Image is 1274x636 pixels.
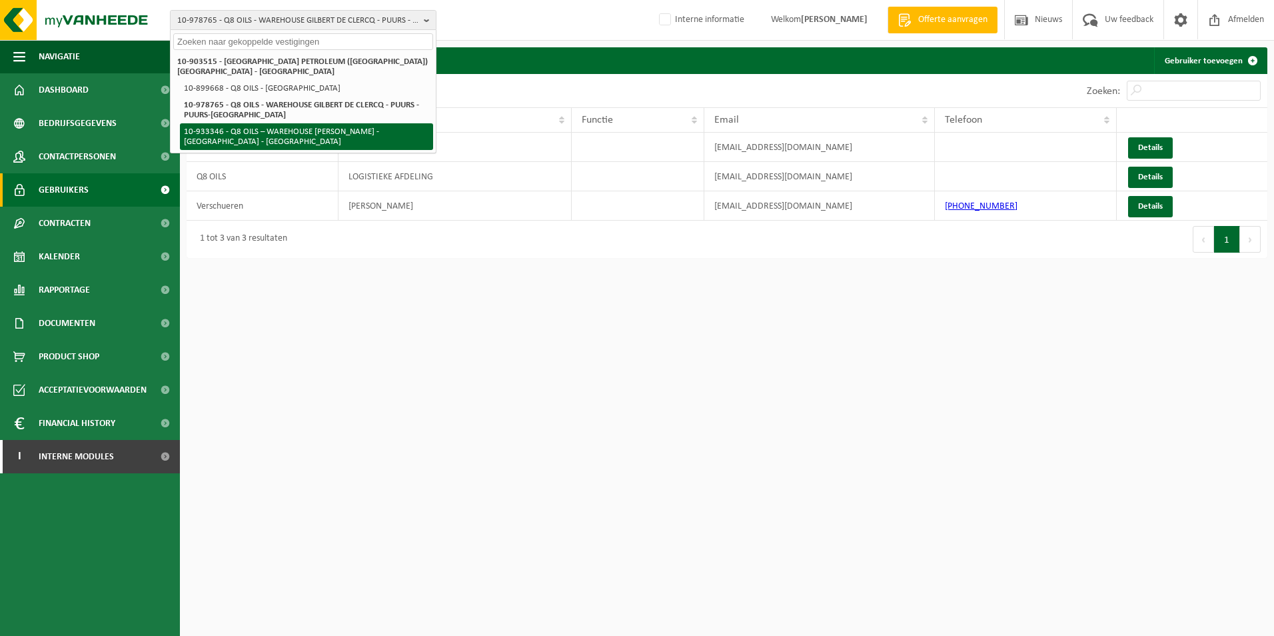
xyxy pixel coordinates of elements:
button: Next [1240,226,1261,253]
a: Offerte aanvragen [888,7,997,33]
span: 10-978765 - Q8 OILS - WAREHOUSE GILBERT DE CLERCQ - PUURS - PUURS-[GEOGRAPHIC_DATA] [177,11,418,31]
span: Functie [582,115,613,125]
span: Interne modules [39,440,114,473]
td: Verschueren [187,191,338,221]
button: Previous [1193,226,1214,253]
li: 10-978765 - Q8 OILS - WAREHOUSE GILBERT DE CLERCQ - PUURS - PUURS-[GEOGRAPHIC_DATA] [180,97,433,123]
button: 1 [1214,226,1240,253]
span: Product Shop [39,340,99,373]
span: Navigatie [39,40,80,73]
label: Interne informatie [656,10,744,30]
span: Bedrijfsgegevens [39,107,117,140]
td: Q8 OILS [187,162,338,191]
a: Details [1128,137,1173,159]
span: Rapportage [39,273,90,307]
input: Zoeken naar gekoppelde vestigingen [173,33,433,50]
span: Dashboard [39,73,89,107]
span: Documenten [39,307,95,340]
a: Details [1128,167,1173,188]
a: [PHONE_NUMBER] [945,201,1017,211]
span: Financial History [39,407,115,440]
td: [EMAIL_ADDRESS][DOMAIN_NAME] [704,162,935,191]
td: LOGISTIEKE AFDELING [338,162,572,191]
td: [EMAIL_ADDRESS][DOMAIN_NAME] [704,133,935,162]
span: Details [1138,173,1163,181]
span: Telefoon [945,115,982,125]
td: [PERSON_NAME] [338,133,572,162]
button: 10-978765 - Q8 OILS - WAREHOUSE GILBERT DE CLERCQ - PUURS - PUURS-[GEOGRAPHIC_DATA] [170,10,436,30]
a: Details [1128,196,1173,217]
span: Acceptatievoorwaarden [39,373,147,407]
span: Details [1138,143,1163,152]
label: Zoeken: [1087,86,1120,97]
strong: [PERSON_NAME] [801,15,868,25]
span: Offerte aanvragen [915,13,991,27]
span: Gebruikers [39,173,89,207]
span: Kalender [39,240,80,273]
div: 1 tot 3 van 3 resultaten [193,227,287,251]
li: 10-899668 - Q8 OILS - [GEOGRAPHIC_DATA] [180,80,433,97]
a: Gebruiker toevoegen [1154,47,1266,74]
span: Contactpersonen [39,140,116,173]
li: 10-933346 - Q8 OILS – WAREHOUSE [PERSON_NAME] - [GEOGRAPHIC_DATA] - [GEOGRAPHIC_DATA] [180,123,433,150]
span: Details [1138,202,1163,211]
span: Contracten [39,207,91,240]
td: [PERSON_NAME] [338,191,572,221]
span: I [13,440,25,473]
td: [EMAIL_ADDRESS][DOMAIN_NAME] [704,191,935,221]
strong: 10-903515 - [GEOGRAPHIC_DATA] PETROLEUM ([GEOGRAPHIC_DATA]) [GEOGRAPHIC_DATA] - [GEOGRAPHIC_DATA] [177,57,428,76]
span: Email [714,115,739,125]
